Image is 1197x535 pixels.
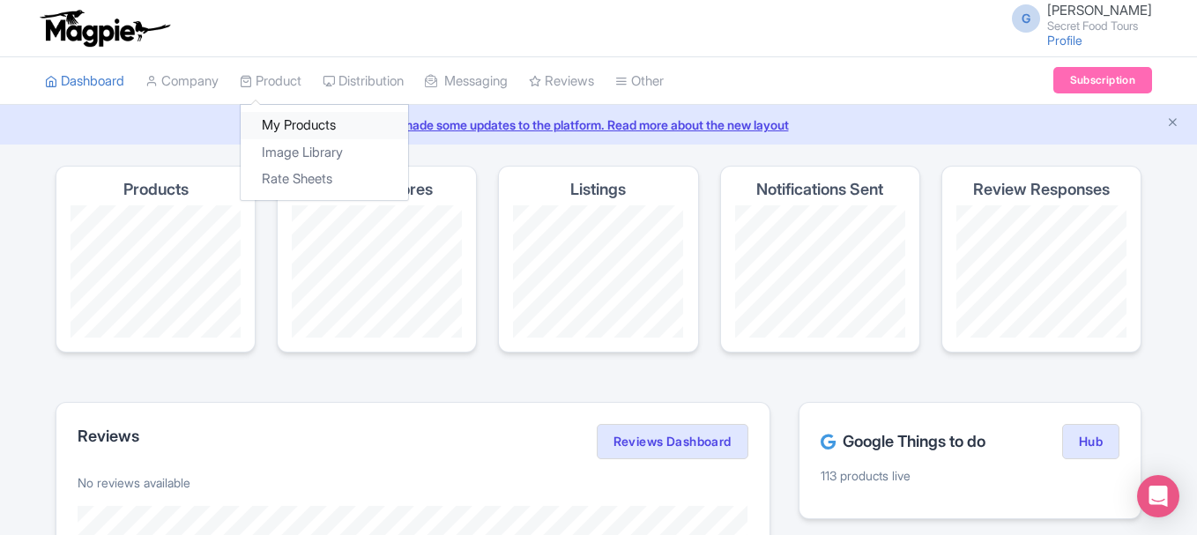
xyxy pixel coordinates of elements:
a: Distribution [323,57,404,106]
h4: Listings [570,181,626,198]
a: Other [615,57,664,106]
a: Reviews [529,57,594,106]
span: [PERSON_NAME] [1047,2,1152,19]
small: Secret Food Tours [1047,20,1152,32]
a: Rate Sheets [241,166,408,193]
a: Reviews Dashboard [597,424,748,459]
h2: Reviews [78,427,139,445]
a: My Products [241,112,408,139]
a: Image Library [241,139,408,167]
a: Company [145,57,219,106]
a: Subscription [1053,67,1152,93]
a: Profile [1047,33,1082,48]
a: We made some updates to the platform. Read more about the new layout [11,115,1186,134]
h2: Google Things to do [821,433,985,450]
h4: Notifications Sent [756,181,883,198]
a: Hub [1062,424,1119,459]
h4: Products [123,181,189,198]
h4: Review Responses [973,181,1110,198]
span: G [1012,4,1040,33]
button: Close announcement [1166,114,1179,134]
div: Open Intercom Messenger [1137,475,1179,517]
a: Product [240,57,301,106]
a: Messaging [425,57,508,106]
a: G [PERSON_NAME] Secret Food Tours [1001,4,1152,32]
img: logo-ab69f6fb50320c5b225c76a69d11143b.png [36,9,173,48]
p: 113 products live [821,466,1119,485]
p: No reviews available [78,473,748,492]
a: Dashboard [45,57,124,106]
